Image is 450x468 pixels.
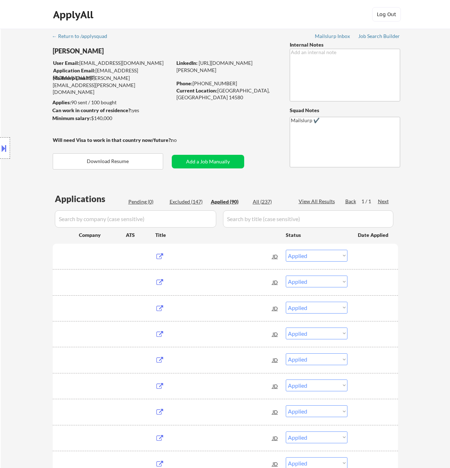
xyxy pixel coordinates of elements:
[176,87,217,94] strong: Current Location:
[315,33,351,40] a: Mailslurp Inbox
[128,198,164,205] div: Pending (0)
[52,34,114,39] div: ← Return to /applysquad
[171,137,191,144] div: no
[272,405,279,418] div: JD
[211,198,247,205] div: Applied (90)
[172,155,244,168] button: Add a Job Manually
[170,198,205,205] div: Excluded (147)
[272,302,279,315] div: JD
[378,198,389,205] div: Next
[126,231,155,239] div: ATS
[345,198,357,205] div: Back
[361,198,378,205] div: 1 / 1
[358,231,389,239] div: Date Applied
[272,431,279,444] div: JD
[272,328,279,340] div: JD
[272,353,279,366] div: JD
[52,33,114,40] a: ← Return to /applysquad
[290,41,400,48] div: Internal Notes
[286,228,347,241] div: Status
[358,34,400,39] div: Job Search Builder
[176,80,193,86] strong: Phone:
[372,7,401,22] button: Log Out
[176,80,278,87] div: [PHONE_NUMBER]
[223,210,393,228] input: Search by title (case sensitive)
[253,198,289,205] div: All (237)
[176,60,252,73] a: [URL][DOMAIN_NAME][PERSON_NAME]
[358,33,400,40] a: Job Search Builder
[272,276,279,288] div: JD
[290,107,400,114] div: Squad Notes
[53,9,95,21] div: ApplyAll
[176,87,278,101] div: [GEOGRAPHIC_DATA], [GEOGRAPHIC_DATA] 14580
[176,60,198,66] strong: LinkedIn:
[55,210,216,228] input: Search by company (case sensitive)
[272,250,279,263] div: JD
[272,379,279,392] div: JD
[299,198,337,205] div: View All Results
[155,231,279,239] div: Title
[315,34,351,39] div: Mailslurp Inbox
